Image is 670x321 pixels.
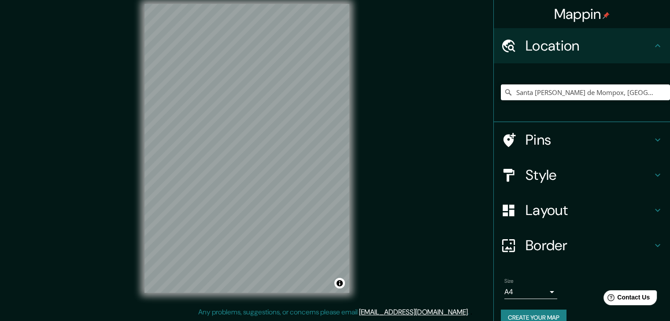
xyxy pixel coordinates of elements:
[501,84,670,100] input: Pick your city or area
[554,5,610,23] h4: Mappin
[592,287,660,311] iframe: Help widget launcher
[144,4,349,293] canvas: Map
[470,307,472,317] div: .
[526,201,652,219] h4: Layout
[198,307,469,317] p: Any problems, suggestions, or concerns please email .
[494,193,670,228] div: Layout
[504,277,514,285] label: Size
[603,12,610,19] img: pin-icon.png
[494,122,670,157] div: Pins
[504,285,557,299] div: A4
[359,307,468,317] a: [EMAIL_ADDRESS][DOMAIN_NAME]
[469,307,470,317] div: .
[526,131,652,149] h4: Pins
[526,237,652,254] h4: Border
[526,37,652,55] h4: Location
[334,278,345,288] button: Toggle attribution
[526,166,652,184] h4: Style
[494,157,670,193] div: Style
[494,28,670,63] div: Location
[494,228,670,263] div: Border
